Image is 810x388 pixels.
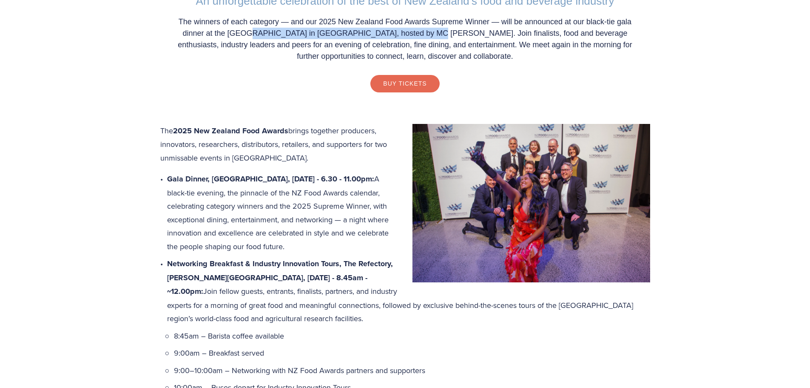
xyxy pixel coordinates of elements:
p: 9:00–10:00am – Networking with NZ Food Awards partners and supporters [174,364,650,377]
p: 8:45am – Barista coffee available [174,329,650,343]
p: The brings together producers, innovators, researchers, distributors, retailers, and supporters f... [160,124,650,165]
p: 9:00am – Breakfast served [174,346,650,360]
strong: Gala Dinner, [GEOGRAPHIC_DATA], [DATE] - 6.30 - 11.00pm: [167,173,374,184]
a: Buy Tickets [370,75,439,92]
strong: Networking Breakfast & Industry Innovation Tours, The Refectory, [PERSON_NAME][GEOGRAPHIC_DATA], ... [167,258,395,297]
strong: 2025 New Zealand Food Awards [173,125,288,136]
p: A black-tie evening, the pinnacle of the NZ Food Awards calendar, celebrating category winners an... [167,172,650,253]
p: The winners of each category — and our 2025 New Zealand Food Awards Supreme Winner — will be anno... [169,16,642,62]
p: Join fellow guests, entrants, finalists, partners, and industry experts for a morning of great fo... [167,257,650,325]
